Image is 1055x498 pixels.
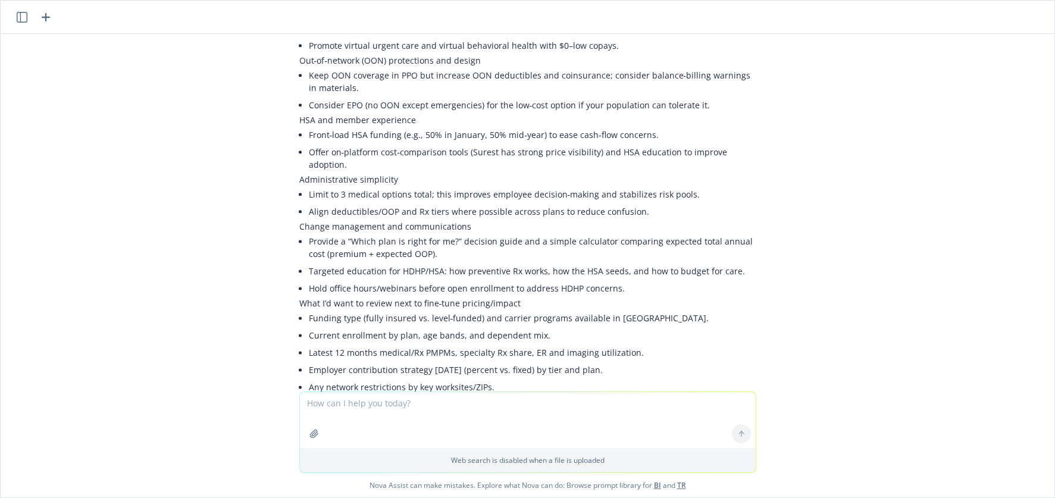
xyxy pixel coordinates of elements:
p: Web search is disabled when a file is uploaded [307,455,749,465]
span: Nova Assist can make mistakes. Explore what Nova can do: Browse prompt library for and [5,473,1050,497]
li: Employer contribution strategy [DATE] (percent vs. fixed) by tier and plan. [309,361,756,378]
p: HSA and member experience [299,114,756,126]
li: Offer on‑platform cost‑comparison tools (Surest has strong price visibility) and HSA education to... [309,143,756,173]
li: Promote virtual urgent care and virtual behavioral health with $0–low copays. [309,37,756,54]
p: Out‑of‑network (OON) protections and design [299,54,756,67]
li: Targeted education for HDHP/HSA: how preventive Rx works, how the HSA seeds, and how to budget fo... [309,262,756,280]
li: Front‑load HSA funding (e.g., 50% in January, 50% mid‑year) to ease cash‑flow concerns. [309,126,756,143]
li: Current enrollment by plan, age bands, and dependent mix. [309,327,756,344]
li: Consider EPO (no OON except emergencies) for the low‑cost option if your population can tolerate it. [309,96,756,114]
li: Any network restrictions by key worksites/ZIPs. [309,378,756,396]
a: BI [654,480,661,490]
li: Limit to 3 medical options total; this improves employee decision‑making and stabilizes risk pools. [309,186,756,203]
li: Provide a “Which plan is right for me?” decision guide and a simple calculator comparing expected... [309,233,756,262]
li: Funding type (fully insured vs. level‑funded) and carrier programs available in [GEOGRAPHIC_DATA]. [309,309,756,327]
li: Keep OON coverage in PPO but increase OON deductibles and coinsurance; consider balance‑billing w... [309,67,756,96]
p: What I’d want to review next to fine‑tune pricing/impact [299,297,756,309]
a: TR [677,480,686,490]
li: Latest 12 months medical/Rx PMPMs, specialty Rx share, ER and imaging utilization. [309,344,756,361]
p: Change management and communications [299,220,756,233]
p: Administrative simplicity [299,173,756,186]
li: Align deductibles/OOP and Rx tiers where possible across plans to reduce confusion. [309,203,756,220]
li: Hold office hours/webinars before open enrollment to address HDHP concerns. [309,280,756,297]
